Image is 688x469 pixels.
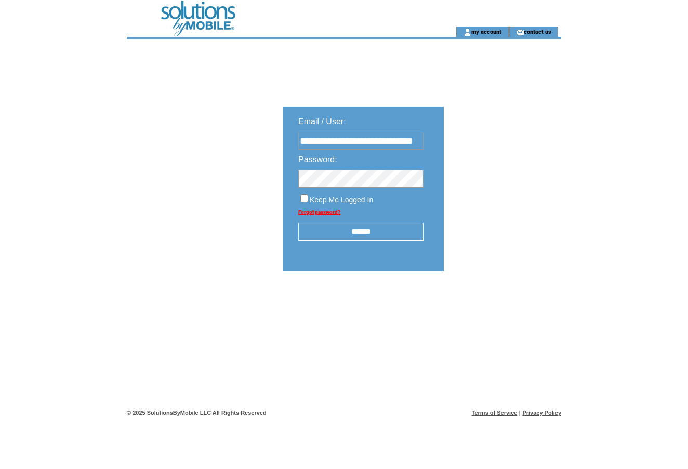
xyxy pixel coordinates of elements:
span: © 2025 SolutionsByMobile LLC All Rights Reserved [127,410,267,416]
a: contact us [524,28,551,35]
a: my account [471,28,501,35]
img: account_icon.gif [464,28,471,36]
a: Terms of Service [472,410,518,416]
span: Email / User: [298,117,346,126]
img: transparent.png [474,297,526,310]
span: Keep Me Logged In [310,196,373,204]
a: Privacy Policy [522,410,561,416]
span: | [519,410,521,416]
img: contact_us_icon.gif [516,28,524,36]
a: Forgot password? [298,209,340,215]
span: Password: [298,155,337,164]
